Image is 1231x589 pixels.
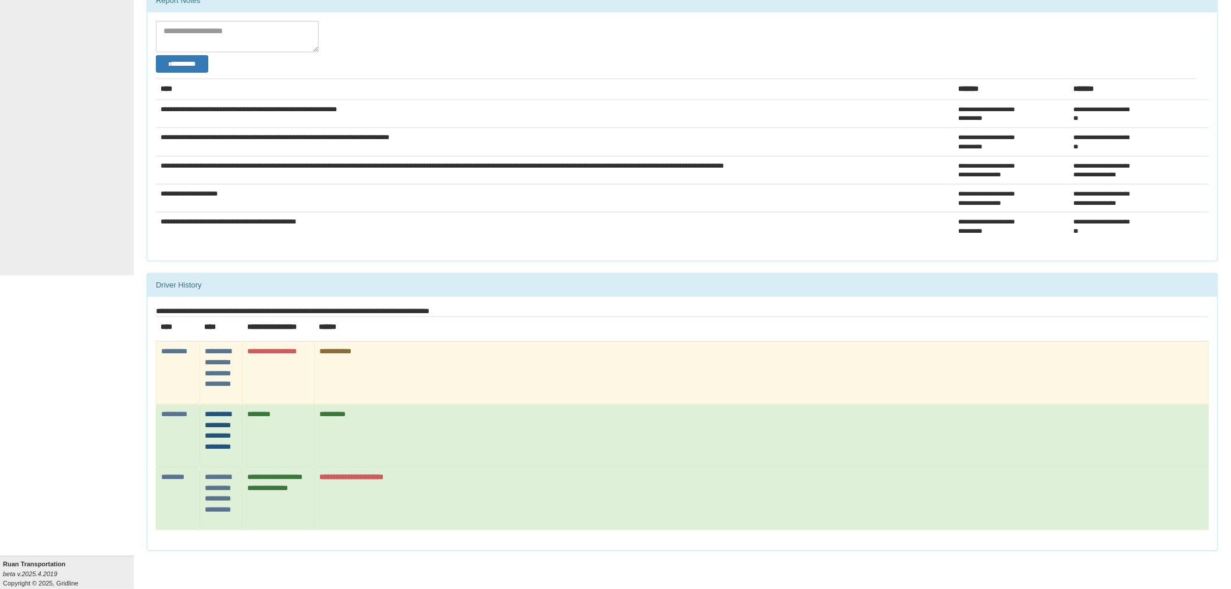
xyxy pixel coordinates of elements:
[3,560,66,567] b: Ruan Transportation
[147,274,1218,297] div: Driver History
[3,570,57,577] i: beta v.2025.4.2019
[156,55,208,73] button: Change Filter Options
[3,559,134,588] div: Copyright © 2025, Gridline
